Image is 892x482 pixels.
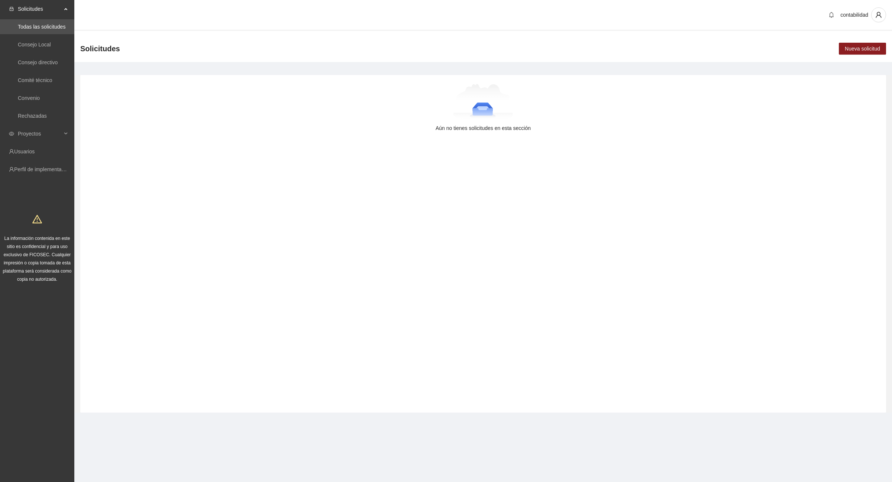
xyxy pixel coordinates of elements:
a: Rechazadas [18,113,47,119]
button: Nueva solicitud [839,43,886,55]
button: bell [825,9,837,21]
a: Perfil de implementadora [14,166,72,172]
a: Todas las solicitudes [18,24,65,30]
a: Consejo directivo [18,59,58,65]
a: Consejo Local [18,42,51,48]
span: user [872,12,886,18]
span: inbox [9,6,14,12]
span: bell [826,12,837,18]
span: Proyectos [18,126,62,141]
span: Solicitudes [18,1,62,16]
a: Convenio [18,95,40,101]
span: eye [9,131,14,136]
a: Comité técnico [18,77,52,83]
a: Usuarios [14,149,35,154]
span: warning [32,214,42,224]
span: Nueva solicitud [845,45,880,53]
span: Solicitudes [80,43,120,55]
button: user [871,7,886,22]
span: contabilidad [840,12,868,18]
div: Aún no tienes solicitudes en esta sección [92,124,874,132]
span: La información contenida en este sitio es confidencial y para uso exclusivo de FICOSEC. Cualquier... [3,236,72,282]
img: Aún no tienes solicitudes en esta sección [453,84,514,121]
